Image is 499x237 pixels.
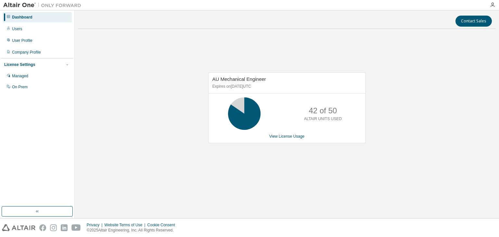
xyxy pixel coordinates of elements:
img: youtube.svg [71,224,81,231]
img: altair_logo.svg [2,224,35,231]
div: Company Profile [12,50,41,55]
div: Website Terms of Use [104,222,147,228]
div: Cookie Consent [147,222,179,228]
div: License Settings [4,62,35,67]
img: instagram.svg [50,224,57,231]
p: 42 of 50 [309,105,337,116]
img: linkedin.svg [61,224,68,231]
img: facebook.svg [39,224,46,231]
div: Dashboard [12,15,32,20]
a: View License Usage [269,134,305,139]
button: Contact Sales [455,16,492,27]
div: On Prem [12,84,28,90]
div: User Profile [12,38,32,43]
p: © 2025 Altair Engineering, Inc. All Rights Reserved. [87,228,179,233]
span: AU Mechanical Engineer [212,76,266,82]
div: Privacy [87,222,104,228]
p: Expires on [DATE] UTC [212,84,360,89]
p: ALTAIR UNITS USED [304,116,342,122]
div: Users [12,26,22,31]
div: Managed [12,73,28,79]
img: Altair One [3,2,84,8]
